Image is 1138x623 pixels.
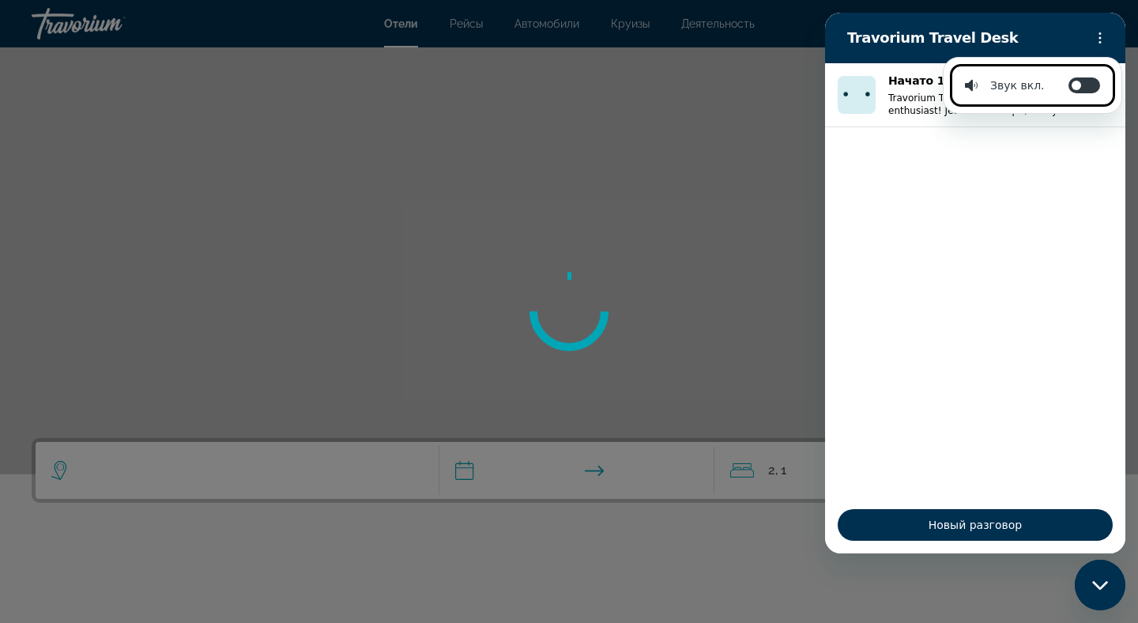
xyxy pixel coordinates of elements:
iframe: Окно обмена сообщениями [825,13,1125,553]
iframe: Кнопка, открывающая окно обмена сообщениями; идет разговор [1075,560,1125,610]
